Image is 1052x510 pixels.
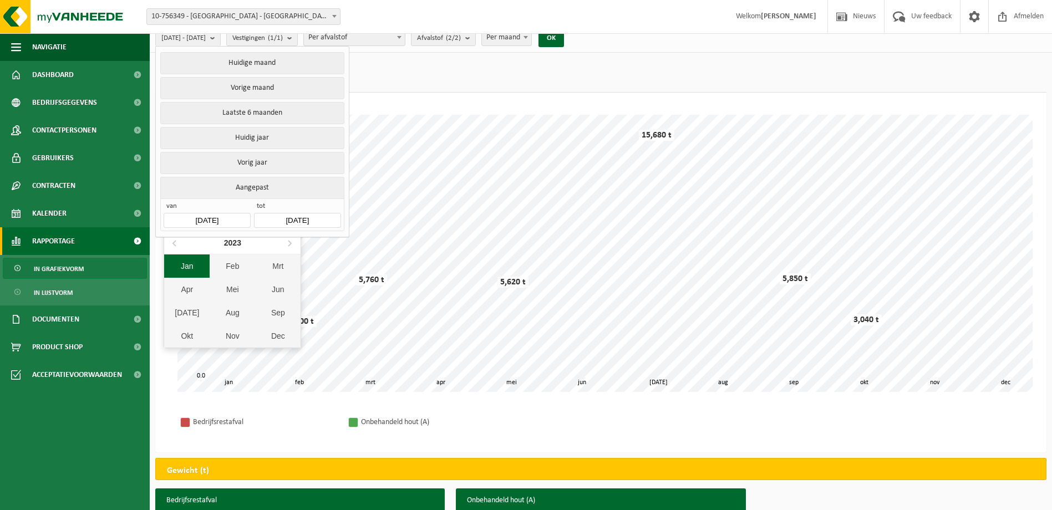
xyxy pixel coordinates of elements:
div: Jan [164,254,210,278]
div: Aug [210,301,255,324]
span: Product Shop [32,333,83,361]
span: Afvalstof [417,30,461,47]
span: Vestigingen [232,30,283,47]
span: Gebruikers [32,144,74,172]
button: Huidig jaar [160,127,344,149]
span: Contracten [32,172,75,200]
button: Afvalstof(2/2) [411,29,476,46]
span: Per afvalstof [304,30,405,45]
span: Acceptatievoorwaarden [32,361,122,389]
div: 2023 [220,234,246,252]
div: Jun [255,278,301,301]
a: In lijstvorm [3,282,147,303]
span: Rapportage [32,227,75,255]
button: Vorig jaar [160,152,344,174]
div: 15,680 t [639,130,674,141]
div: Apr [164,278,210,301]
div: Sep [255,301,301,324]
span: tot [254,202,340,213]
button: Vorige maand [160,77,344,99]
div: Onbehandeld hout (A) [361,415,505,429]
div: 5,620 t [497,277,528,288]
h2: Gewicht (t) [156,458,220,483]
div: [DATE] [164,301,210,324]
count: (2/2) [446,34,461,42]
span: Per afvalstof [303,29,405,46]
button: Aangepast [160,177,344,198]
span: Navigatie [32,33,67,61]
span: Per maand [482,30,531,45]
div: Feb [210,254,255,278]
span: Documenten [32,305,79,333]
div: 5,760 t [356,274,387,285]
div: 5,850 t [780,273,811,284]
button: [DATE] - [DATE] [155,29,221,46]
div: Dec [255,324,301,348]
div: Nov [210,324,255,348]
a: In grafiekvorm [3,258,147,279]
div: Bedrijfsrestafval [193,415,337,429]
div: Mei [210,278,255,301]
span: In grafiekvorm [34,258,84,279]
button: Vestigingen(1/1) [226,29,298,46]
count: (1/1) [268,34,283,42]
button: OK [538,29,564,47]
div: Mrt [255,254,301,278]
span: Dashboard [32,61,74,89]
div: 3,040 t [851,314,882,325]
strong: [PERSON_NAME] [761,12,816,21]
div: Okt [164,324,210,348]
span: In lijstvorm [34,282,73,303]
span: [DATE] - [DATE] [161,30,206,47]
button: Huidige maand [160,52,344,74]
span: Per maand [481,29,532,46]
button: Laatste 6 maanden [160,102,344,124]
span: 10-756349 - ANTWERP CONTAINER TERMINAL NV - ANTWERPEN [147,9,340,24]
span: Bedrijfsgegevens [32,89,97,116]
span: 10-756349 - ANTWERP CONTAINER TERMINAL NV - ANTWERPEN [146,8,340,25]
span: Kalender [32,200,67,227]
span: van [164,202,250,213]
span: Contactpersonen [32,116,96,144]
